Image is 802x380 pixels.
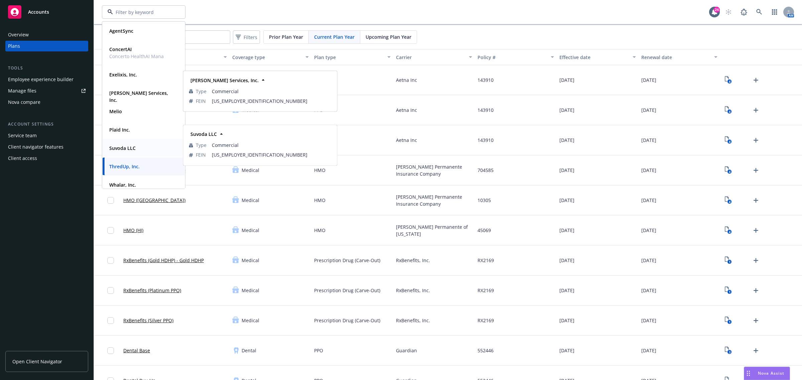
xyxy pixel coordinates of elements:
a: Upload Plan Documents [751,255,761,266]
span: Aetna Inc [396,137,417,144]
text: 4 [728,230,730,234]
span: 143910 [478,137,494,144]
span: FEIN [196,151,206,158]
a: View Plan Documents [723,75,733,85]
input: Toggle Row Selected [107,257,114,264]
span: [DATE] [641,197,656,204]
span: RxBenefits, Inc. [396,317,430,324]
span: Nova Assist [758,370,784,376]
div: Manage files [8,85,36,96]
span: 143910 [478,76,494,83]
div: Policy # [478,54,547,61]
text: 4 [728,170,730,174]
a: Dental Base [123,347,150,354]
strong: [PERSON_NAME] Services, Inc. [190,77,259,83]
span: 704585 [478,167,494,174]
a: RxBenefits (Gold HDHP) - Gold HDHP [123,257,204,264]
strong: ThredUp, Inc. [109,163,140,170]
span: Prescription Drug (Carve-Out) [314,257,380,264]
a: View Plan Documents [723,105,733,116]
a: Upload Plan Documents [751,75,761,85]
a: Search [753,5,766,19]
span: [DATE] [559,197,574,204]
a: Upload Plan Documents [751,195,761,206]
a: View Plan Documents [723,315,733,326]
span: [US_EMPLOYER_IDENTIFICATION_NUMBER] [212,151,331,158]
a: Manage files [5,85,88,96]
span: Filters [244,34,257,41]
div: Client navigator features [8,142,63,152]
span: HMO [314,197,325,204]
span: Medical [242,197,259,204]
div: Coverage type [232,54,301,61]
strong: Suvoda LLC [190,131,217,137]
button: Plan type [311,49,393,65]
a: Nova compare [5,97,88,108]
button: Effective date [557,49,639,65]
text: 4 [728,110,730,114]
strong: Exelixis, Inc. [109,71,137,78]
strong: Whalar, Inc. [109,182,136,188]
span: [DATE] [641,167,656,174]
a: View Plan Documents [723,135,733,146]
span: [DATE] [641,76,656,83]
span: [DATE] [559,76,574,83]
strong: Plaid Inc. [109,127,130,133]
text: 4 [728,200,730,204]
text: 4 [728,79,730,84]
span: [DATE] [559,287,574,294]
text: 1 [728,320,730,324]
span: HMO [314,227,325,234]
span: Aetna Inc [396,76,417,83]
a: Client access [5,153,88,164]
strong: Suvoda LLC [109,145,136,151]
span: [DATE] [559,227,574,234]
strong: Melio [109,108,122,115]
span: [DATE] [641,137,656,144]
span: PPO [314,347,323,354]
a: View Plan Documents [723,165,733,176]
a: Plans [5,41,88,51]
span: [DATE] [559,137,574,144]
text: 1 [728,260,730,264]
input: Toggle Row Selected [107,197,114,204]
a: RxBenefits (Platinum PPO) [123,287,181,294]
span: RX2169 [478,287,494,294]
strong: [PERSON_NAME] Services, Inc. [109,90,168,103]
span: [DATE] [641,107,656,114]
a: Upload Plan Documents [751,165,761,176]
a: Report a Bug [737,5,751,19]
input: Toggle Row Selected [107,287,114,294]
span: Aetna Inc [396,107,417,114]
span: [DATE] [559,347,574,354]
span: Concerto HealthAI Mana [109,53,164,60]
a: HMO ([GEOGRAPHIC_DATA]) [123,197,185,204]
button: Carrier [393,49,475,65]
span: Filters [234,32,259,42]
span: RX2169 [478,257,494,264]
span: 552446 [478,347,494,354]
span: Upcoming Plan Year [366,33,411,40]
span: RX2169 [478,317,494,324]
div: 24 [714,7,720,13]
span: [DATE] [559,107,574,114]
button: Coverage type [230,49,311,65]
a: View Plan Documents [723,285,733,296]
strong: AgentSync [109,28,133,34]
span: Prior Plan Year [269,33,303,40]
div: Carrier [396,54,465,61]
span: [PERSON_NAME] Permanente Insurance Company [396,193,473,207]
button: Nova Assist [744,367,790,380]
input: Toggle Row Selected [107,347,114,354]
div: Client access [8,153,37,164]
span: RxBenefits, Inc. [396,287,430,294]
button: Policy # [475,49,557,65]
span: [DATE] [559,257,574,264]
div: Drag to move [744,367,753,380]
div: Plan type [314,54,383,61]
a: Upload Plan Documents [751,345,761,356]
a: View Plan Documents [723,225,733,236]
a: Upload Plan Documents [751,135,761,146]
span: Medical [242,227,259,234]
div: Overview [8,29,29,40]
